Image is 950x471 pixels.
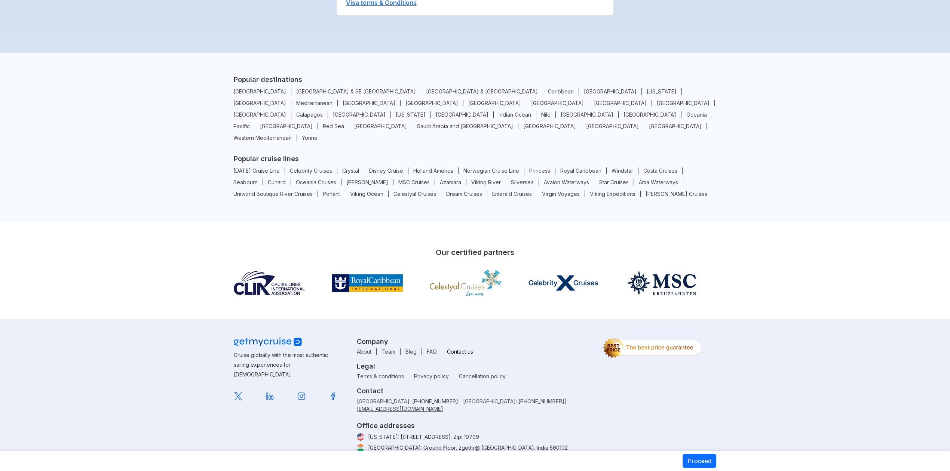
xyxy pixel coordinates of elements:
[401,348,422,355] a: Blog
[229,100,291,106] a: [GEOGRAPHIC_DATA]
[401,100,463,106] a: [GEOGRAPHIC_DATA]
[285,167,337,174] a: Celebrity Cruises
[518,398,564,404] a: [PHONE_NUMBER]
[526,100,589,106] a: [GEOGRAPHIC_DATA]
[652,100,715,106] a: [GEOGRAPHIC_DATA]
[641,191,712,197] a: [PERSON_NAME] Cruises
[459,167,524,174] a: Norwegian Cruise Line
[638,167,683,174] a: Costa Cruises
[318,123,349,129] a: Red Sea
[357,444,594,452] p: [GEOGRAPHIC_DATA]: Ground Floor, 2gethr@ [GEOGRAPHIC_DATA]. India 560102
[543,88,579,95] a: Caribbean
[619,111,681,118] a: [GEOGRAPHIC_DATA]
[579,88,642,95] a: [GEOGRAPHIC_DATA]
[357,406,443,412] a: [EMAIL_ADDRESS][DOMAIN_NAME]
[234,350,342,379] p: Cruise globally with the most authentic sailing experiences for [DEMOGRAPHIC_DATA]
[357,387,594,395] h3: Contact
[581,123,644,129] a: [GEOGRAPHIC_DATA]
[431,111,494,118] a: [GEOGRAPHIC_DATA]
[338,100,401,106] a: [GEOGRAPHIC_DATA]
[487,191,537,197] a: Emerald Cruises
[229,111,291,118] a: [GEOGRAPHIC_DATA]
[537,191,585,197] a: Virgin Voyages
[539,179,594,185] a: Avalon Waterways
[422,348,442,355] a: FAQ
[357,362,594,370] h3: Legal
[442,348,478,355] a: Contact us
[377,348,401,355] a: Team
[357,398,594,413] div: [GEOGRAPHIC_DATA]: | [GEOGRAPHIC_DATA]: |
[263,179,291,185] a: Cunard
[454,373,511,379] a: Cancellation policy
[393,179,435,185] a: MSC Cruises
[412,398,458,404] a: [PHONE_NUMBER]
[463,100,526,106] a: [GEOGRAPHIC_DATA]
[391,111,431,118] a: [US_STATE]
[412,123,518,129] a: Saudi Arabia and [GEOGRAPHIC_DATA]
[291,100,338,106] a: Mediterranean
[229,88,291,95] a: [GEOGRAPHIC_DATA]
[357,422,594,430] h3: Office addresses
[297,135,322,141] a: Yonne
[524,167,555,174] a: Princess
[594,179,634,185] a: Star Cruises
[229,123,255,129] a: Pacific
[337,167,364,174] a: Crystal
[229,135,297,141] a: Western Mediterranean
[607,167,638,174] a: Windstar
[255,123,318,129] a: [GEOGRAPHIC_DATA]
[318,191,345,197] a: Ponant
[328,111,391,118] a: [GEOGRAPHIC_DATA]
[364,167,408,174] a: Disney Cruise
[357,433,364,441] img: India
[291,111,328,118] a: Galapagos
[435,179,466,185] a: Azamara
[589,100,652,106] a: [GEOGRAPHIC_DATA]
[421,88,543,95] a: [GEOGRAPHIC_DATA] & [GEOGRAPHIC_DATA]
[681,111,712,118] a: Oceania
[352,373,409,379] a: Terms & conditions
[229,191,318,197] a: Uniworld Boutique River Cruises
[506,179,539,185] a: Silversea
[555,167,607,174] a: Royal Caribbean
[683,454,716,468] button: Proceed
[409,373,454,379] a: Privacy policy
[234,76,716,83] h5: Popular destinations
[345,191,389,197] a: Viking Ocean
[341,179,393,185] a: [PERSON_NAME]
[291,179,341,185] a: Oceania Cruises
[466,179,506,185] a: Viking River
[408,167,459,174] a: Holland America
[518,123,581,129] a: [GEOGRAPHIC_DATA]
[644,123,707,129] a: [GEOGRAPHIC_DATA]
[441,191,487,197] a: Dream Cruises
[494,111,536,118] a: Indian Ocean
[352,348,377,355] a: About
[642,88,682,95] a: [US_STATE]
[556,111,619,118] a: [GEOGRAPHIC_DATA]
[389,191,441,197] a: Celestyal Cruises
[585,191,641,197] a: Viking Expeditions
[357,338,594,345] h3: Company
[229,167,285,174] a: [DATE] Cruise Line
[291,88,421,95] a: [GEOGRAPHIC_DATA] & SE [GEOGRAPHIC_DATA]
[229,179,263,185] a: Seabourn
[234,244,716,260] h3: Our certified partners
[234,155,716,163] h5: Popular cruise lines
[357,433,594,441] p: [US_STATE]: [STREET_ADDRESS]. Zip: 19709
[536,111,556,118] a: Nile
[349,123,412,129] a: [GEOGRAPHIC_DATA]
[634,179,683,185] a: Ama Waterways
[357,444,364,452] img: USA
